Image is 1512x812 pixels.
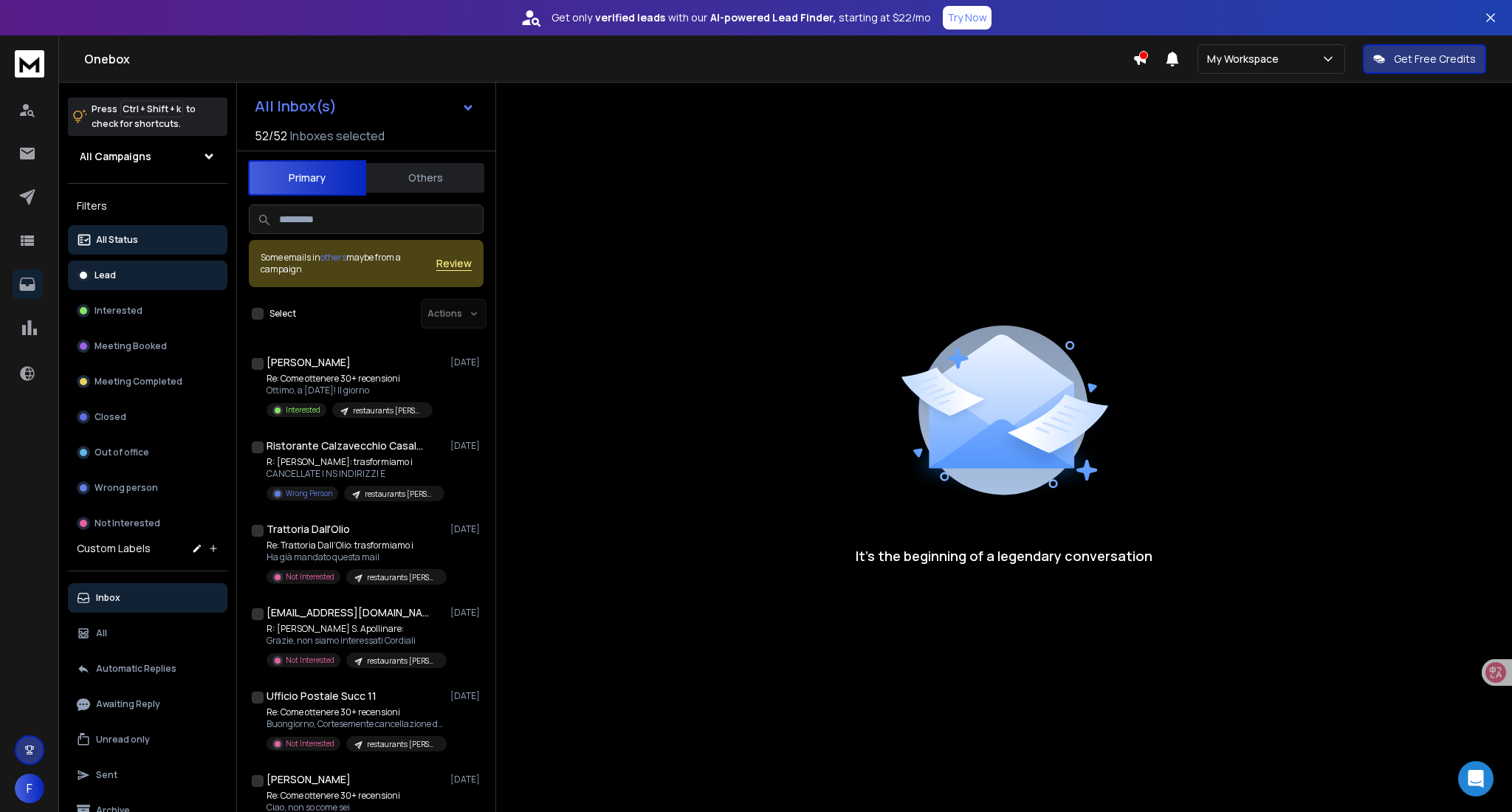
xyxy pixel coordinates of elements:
[68,261,227,290] button: Lead
[68,619,227,648] button: All
[286,488,332,499] p: Wrong Person
[15,50,44,78] img: logo
[595,10,665,25] strong: verified leads
[551,10,931,25] p: Get only with our starting at $22/mo
[267,605,429,620] h1: [EMAIL_ADDRESS][DOMAIN_NAME]
[92,102,196,131] p: Press to check for shortcuts.
[96,734,150,746] p: Unread only
[267,718,444,730] p: Buongiorno, Cortesemente cancellazione dalla mailing list Grazie >
[267,706,444,718] p: Re: Come ottenere 30+ recensioni
[267,551,444,563] p: Ha già mandato questa mail
[367,572,438,583] p: restaurants [PERSON_NAME]
[248,160,366,196] button: Primary
[286,655,334,666] p: Not Interested
[68,760,227,790] button: Sent
[947,10,987,25] p: Try Now
[261,252,436,275] div: Some emails in maybe from a campaign
[96,592,120,604] p: Inbox
[1207,52,1285,66] p: My Workspace
[267,635,444,647] p: Grazie, non siamo interessati Cordiali
[267,468,444,480] p: CANCELLATE I NS INDIRIZZI E
[267,540,444,551] p: Re: Trattoria Dall’Olio: trasformiamo i
[94,517,160,529] p: Not Interested
[365,489,436,500] p: restaurants [PERSON_NAME]
[15,774,44,803] button: F
[96,234,138,246] p: All Status
[450,440,484,452] p: [DATE]
[94,305,142,317] p: Interested
[267,790,444,802] p: Re: Come ottenere 30+ recensioni
[243,92,487,121] button: All Inbox(s)
[856,546,1152,566] p: It’s the beginning of a legendary conversation
[68,367,227,396] button: Meeting Completed
[77,541,151,556] h3: Custom Labels
[68,583,227,613] button: Inbox
[96,627,107,639] p: All
[267,522,350,537] h1: Trattoria Dall'Olio
[96,698,160,710] p: Awaiting Reply
[68,296,227,326] button: Interested
[1363,44,1486,74] button: Get Free Credits
[68,438,227,467] button: Out of office
[450,357,484,368] p: [DATE]
[450,690,484,702] p: [DATE]
[710,10,836,25] strong: AI-powered Lead Finder,
[94,447,149,458] p: Out of office
[267,438,429,453] h1: Ristorante Calzavecchio Casalecchio di Reno (BO)
[84,50,1133,68] h1: Onebox
[68,689,227,719] button: Awaiting Reply
[94,340,167,352] p: Meeting Booked
[450,774,484,785] p: [DATE]
[450,607,484,619] p: [DATE]
[68,402,227,432] button: Closed
[267,385,433,396] p: Ottimo, a [DATE]! Il giorno
[269,308,296,320] label: Select
[436,256,472,271] button: Review
[290,127,385,145] h3: Inboxes selected
[267,623,444,635] p: R: [PERSON_NAME] S. Apollinare:
[943,6,992,30] button: Try Now
[367,656,438,667] p: restaurants [PERSON_NAME]
[68,225,227,255] button: All Status
[255,127,287,145] span: 52 / 52
[267,456,444,468] p: R: [PERSON_NAME]: trasformiamo i
[267,689,377,703] h1: Ufficio Postale Succ 11
[68,331,227,361] button: Meeting Booked
[286,405,320,416] p: Interested
[267,772,351,787] h1: [PERSON_NAME]
[367,739,438,750] p: restaurants [PERSON_NAME]
[94,269,116,281] p: Lead
[320,251,346,264] span: others
[1458,761,1494,796] div: Open Intercom Messenger
[286,571,334,582] p: Not Interested
[267,373,433,385] p: Re: Come ottenere 30+ recensioni
[68,142,227,171] button: All Campaigns
[96,769,117,781] p: Sent
[267,355,351,370] h1: [PERSON_NAME]
[255,99,337,114] h1: All Inbox(s)
[120,100,183,117] span: Ctrl + Shift + k
[68,473,227,503] button: Wrong person
[286,738,334,749] p: Not Interested
[68,654,227,684] button: Automatic Replies
[94,411,126,423] p: Closed
[1394,52,1476,66] p: Get Free Credits
[94,482,158,494] p: Wrong person
[450,523,484,535] p: [DATE]
[68,509,227,538] button: Not Interested
[96,663,176,675] p: Automatic Replies
[353,405,424,416] p: restaurants [PERSON_NAME]
[80,149,151,164] h1: All Campaigns
[68,196,227,216] h3: Filters
[94,376,182,388] p: Meeting Completed
[366,162,484,194] button: Others
[68,725,227,754] button: Unread only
